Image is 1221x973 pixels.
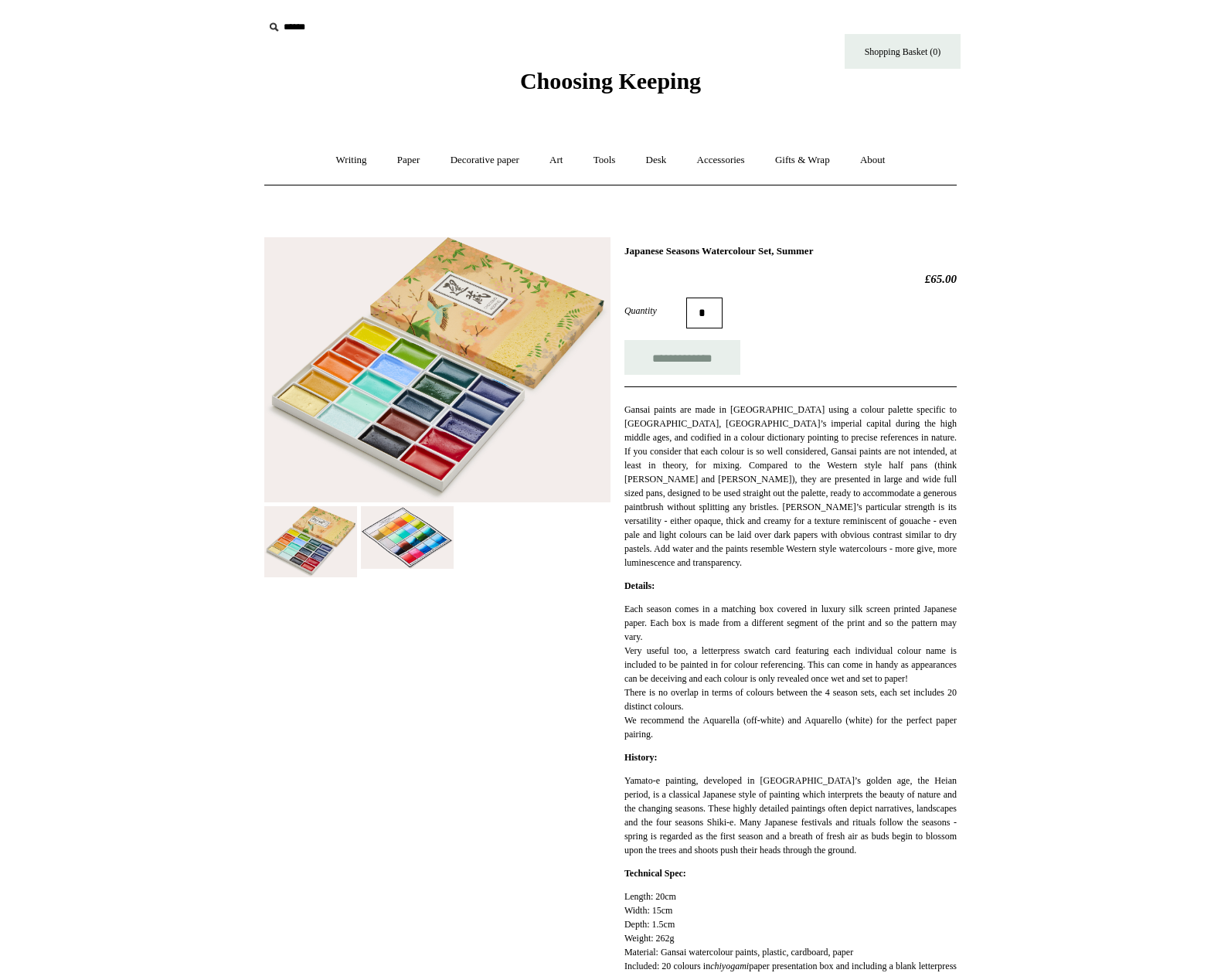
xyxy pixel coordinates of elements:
[624,752,658,763] strong: History:
[846,140,900,181] a: About
[710,961,749,971] em: chiyogami
[624,868,686,879] strong: Technical Spec:
[383,140,434,181] a: Paper
[264,237,610,503] img: Japanese Seasons Watercolour Set, Summer
[624,580,655,591] strong: Details:
[536,140,576,181] a: Art
[624,403,957,570] p: Gansai paints are made in [GEOGRAPHIC_DATA] using a colour palette specific to [GEOGRAPHIC_DATA],...
[264,506,357,577] img: Japanese Seasons Watercolour Set, Summer
[624,245,957,257] h1: Japanese Seasons Watercolour Set, Summer
[520,68,701,94] span: Choosing Keeping
[520,80,701,91] a: Choosing Keeping
[437,140,533,181] a: Decorative paper
[683,140,759,181] a: Accessories
[761,140,844,181] a: Gifts & Wrap
[580,140,630,181] a: Tools
[632,140,681,181] a: Desk
[624,774,957,857] p: Yamato-e painting, developed in [GEOGRAPHIC_DATA]’s golden age, the Heian period, is a classical ...
[624,304,686,318] label: Quantity
[624,602,957,741] p: Each season comes in a matching box covered in luxury silk screen printed Japanese paper. Each bo...
[361,506,454,569] img: Japanese Seasons Watercolour Set, Summer
[845,34,961,69] a: Shopping Basket (0)
[624,272,957,286] h2: £65.00
[322,140,381,181] a: Writing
